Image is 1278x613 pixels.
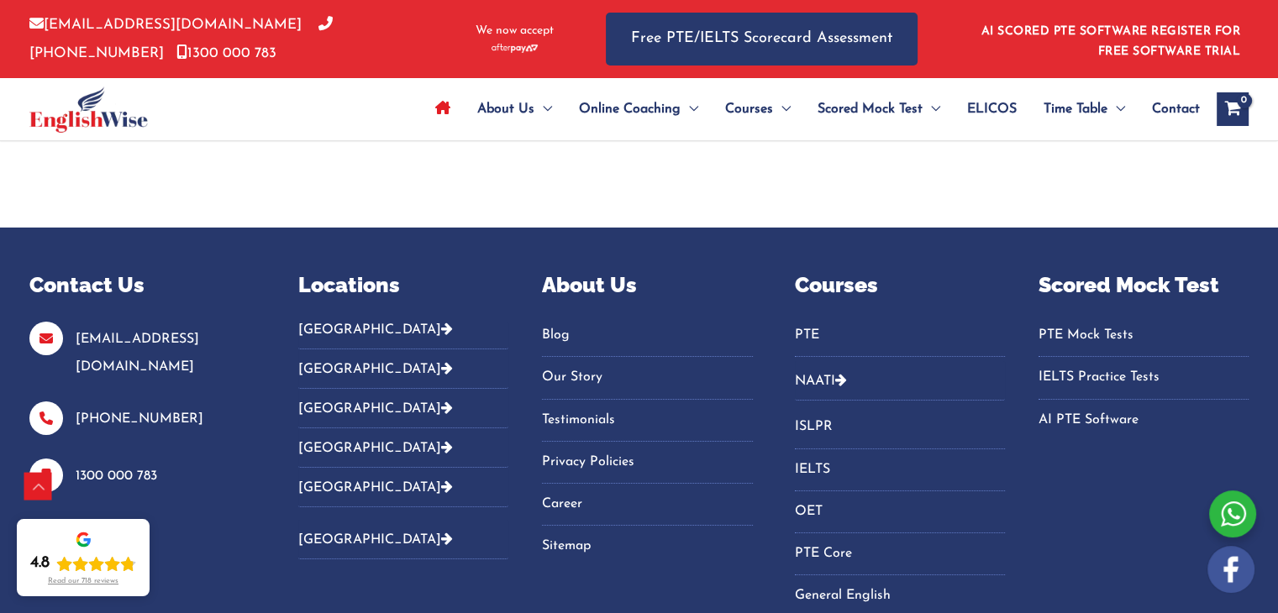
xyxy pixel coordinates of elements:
div: Read our 718 reviews [48,577,118,586]
nav: Menu [795,322,1005,357]
nav: Menu [1039,322,1249,434]
a: 1300 000 783 [176,46,276,60]
p: Contact Us [29,270,256,301]
aside: Footer Widget 3 [542,270,752,582]
span: Menu Toggle [534,80,552,139]
img: cropped-ew-logo [29,86,148,133]
a: Sitemap [542,532,752,560]
a: PTE Core [795,540,1005,568]
a: [EMAIL_ADDRESS][DOMAIN_NAME] [76,333,199,374]
img: Afterpay-Logo [492,44,538,53]
span: Menu Toggle [923,80,940,139]
a: PTE [795,322,1005,349]
button: NAATI [795,361,1005,401]
button: [GEOGRAPHIC_DATA] [298,349,508,389]
a: Free PTE/IELTS Scorecard Assessment [606,13,918,65]
a: [GEOGRAPHIC_DATA] [298,481,453,495]
span: Courses [725,80,773,139]
p: Courses [795,270,1005,301]
p: Scored Mock Test [1039,270,1249,301]
a: IELTS [795,456,1005,484]
span: Menu Toggle [773,80,791,139]
span: Menu Toggle [681,80,698,139]
button: [GEOGRAPHIC_DATA] [298,389,508,428]
p: Locations [298,270,508,301]
div: Rating: 4.8 out of 5 [30,553,136,574]
a: [EMAIL_ADDRESS][DOMAIN_NAME] [29,18,302,32]
button: [GEOGRAPHIC_DATA] [298,322,508,349]
a: AI PTE Software [1039,406,1249,434]
button: [GEOGRAPHIC_DATA] [298,520,508,559]
a: Online CoachingMenu Toggle [565,80,712,139]
aside: Header Widget 1 [971,12,1249,66]
nav: Menu [542,322,752,561]
span: Menu Toggle [1107,80,1125,139]
div: 4.8 [30,553,50,574]
a: Privacy Policies [542,448,752,476]
p: About Us [542,270,752,301]
a: AI SCORED PTE SOFTWARE REGISTER FOR FREE SOFTWARE TRIAL [981,25,1241,58]
aside: Footer Widget 2 [298,270,508,573]
a: Testimonials [542,406,752,434]
span: Scored Mock Test [818,80,923,139]
a: About UsMenu Toggle [464,80,565,139]
span: About Us [477,80,534,139]
a: ISLPR [795,413,1005,441]
a: Scored Mock TestMenu Toggle [804,80,954,139]
a: [GEOGRAPHIC_DATA] [298,533,453,547]
nav: Site Navigation: Main Menu [422,80,1200,139]
img: white-facebook.png [1207,546,1254,593]
a: [PHONE_NUMBER] [29,18,333,60]
a: NAATI [795,375,835,388]
a: IELTS Practice Tests [1039,364,1249,391]
a: [PHONE_NUMBER] [76,412,203,426]
a: OET [795,498,1005,526]
button: [GEOGRAPHIC_DATA] [298,468,508,507]
a: Career [542,490,752,518]
a: ELICOS [954,80,1030,139]
a: View Shopping Cart, empty [1217,92,1249,126]
a: 1300 000 783 [76,469,157,483]
button: [GEOGRAPHIC_DATA] [298,428,508,468]
span: Time Table [1044,80,1107,139]
a: Blog [542,322,752,349]
span: ELICOS [967,80,1017,139]
span: Online Coaching [579,80,681,139]
a: Our Story [542,364,752,391]
span: We now accept [476,23,554,39]
a: PTE Mock Tests [1039,322,1249,349]
a: Time TableMenu Toggle [1030,80,1139,139]
aside: Footer Widget 1 [29,270,256,553]
span: Contact [1152,80,1200,139]
a: CoursesMenu Toggle [712,80,804,139]
nav: Menu [795,413,1005,610]
a: Contact [1139,80,1200,139]
a: General English [795,582,1005,610]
